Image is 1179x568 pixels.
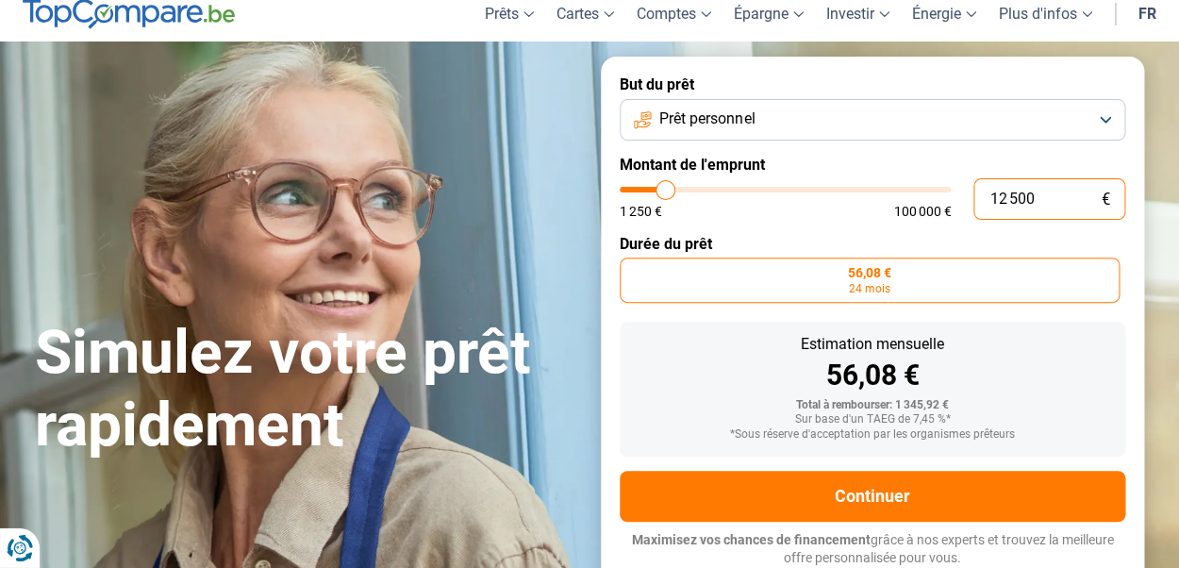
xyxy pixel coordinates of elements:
[849,283,890,294] span: 24 mois
[635,428,1110,442] div: *Sous réserve d'acceptation par les organismes prêteurs
[620,99,1125,141] button: Prêt personnel
[635,337,1110,352] div: Estimation mensuelle
[848,266,891,279] span: 56,08 €
[632,532,871,547] span: Maximisez vos chances de financement
[635,399,1110,412] div: Total à rembourser: 1 345,92 €
[893,205,951,218] span: 100 000 €
[1102,192,1110,208] span: €
[635,413,1110,426] div: Sur base d'un TAEG de 7,45 %*
[620,531,1125,568] p: grâce à nos experts et trouvez la meilleure offre personnalisée pour vous.
[35,317,578,462] h1: Simulez votre prêt rapidement
[659,109,755,129] span: Prêt personnel
[620,156,1125,174] label: Montant de l'emprunt
[620,235,1125,253] label: Durée du prêt
[620,205,662,218] span: 1 250 €
[620,471,1125,522] button: Continuer
[620,75,1125,93] label: But du prêt
[635,361,1110,390] div: 56,08 €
